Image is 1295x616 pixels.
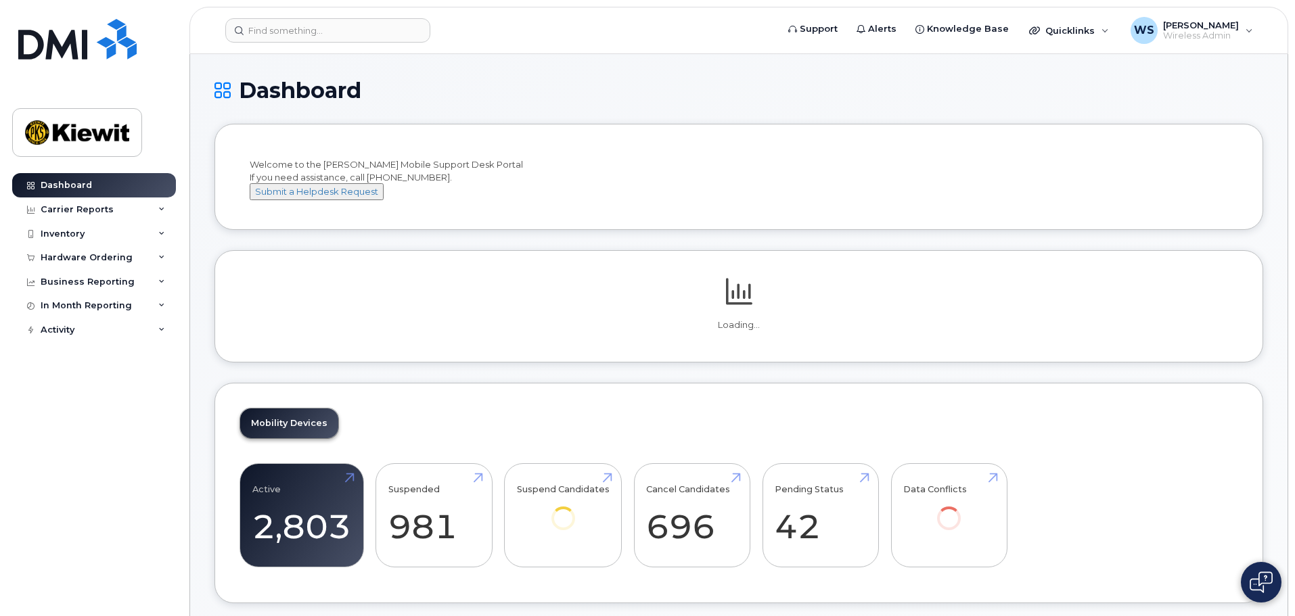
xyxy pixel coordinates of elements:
a: Pending Status 42 [775,471,866,560]
div: Welcome to the [PERSON_NAME] Mobile Support Desk Portal If you need assistance, call [PHONE_NUMBER]. [250,158,1228,200]
button: Submit a Helpdesk Request [250,183,384,200]
a: Cancel Candidates 696 [646,471,737,560]
img: Open chat [1250,571,1273,593]
h1: Dashboard [214,78,1263,102]
a: Data Conflicts [903,471,995,548]
a: Mobility Devices [240,408,338,438]
a: Suspended 981 [388,471,480,560]
a: Submit a Helpdesk Request [250,186,384,197]
a: Active 2,803 [252,471,351,560]
a: Suspend Candidates [517,471,610,548]
p: Loading... [240,319,1238,331]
